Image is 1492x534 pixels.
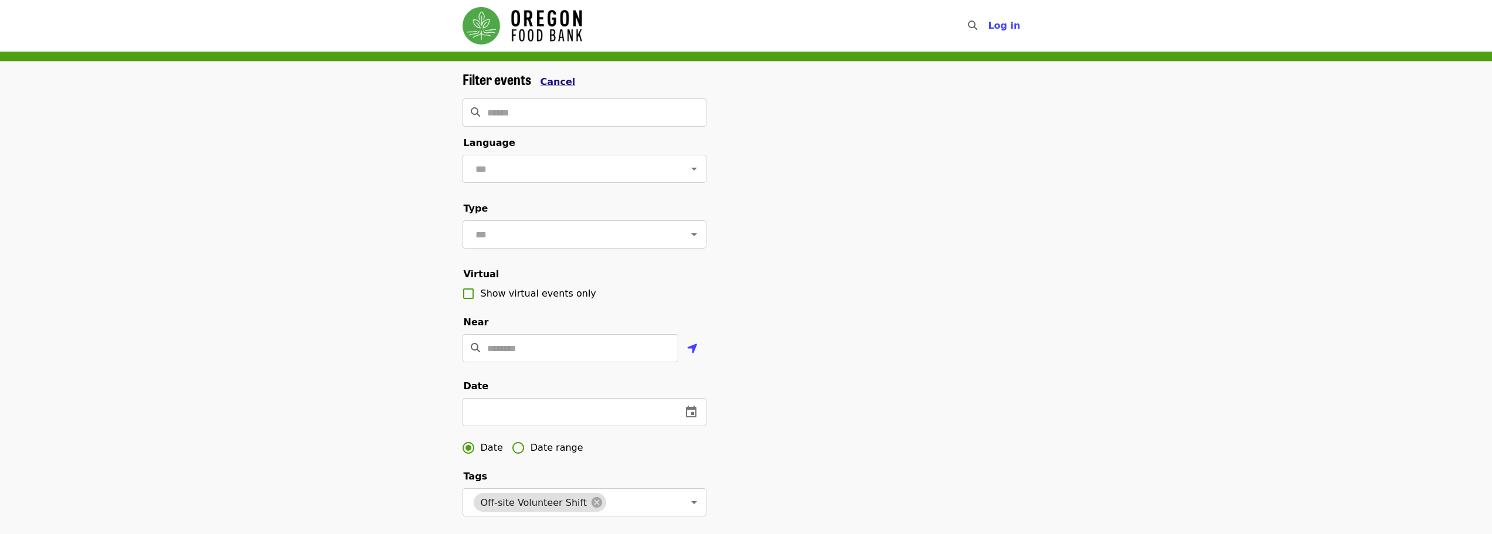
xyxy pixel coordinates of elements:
[464,317,489,328] span: Near
[464,268,499,280] span: Virtual
[988,20,1020,31] span: Log in
[984,12,994,40] input: Search
[481,288,596,299] span: Show virtual events only
[464,380,489,392] span: Date
[686,161,702,177] button: Open
[474,497,594,508] span: Off-site Volunteer Shift
[471,342,480,353] i: search icon
[531,441,583,455] span: Date range
[541,75,576,89] button: Cancel
[481,441,503,455] span: Date
[474,493,607,512] div: Off-site Volunteer Shift
[463,7,582,45] img: Oregon Food Bank - Home
[678,335,706,363] button: Use my location
[687,342,698,356] i: location-arrow icon
[471,107,480,118] i: search icon
[487,334,678,362] input: Location
[541,76,576,87] span: Cancel
[677,398,705,426] button: change date
[464,471,488,482] span: Tags
[968,20,977,31] i: search icon
[978,14,1029,38] button: Log in
[487,98,706,127] input: Search
[463,69,531,89] span: Filter events
[686,494,702,511] button: Open
[686,226,702,243] button: Open
[464,203,488,214] span: Type
[464,137,515,148] span: Language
